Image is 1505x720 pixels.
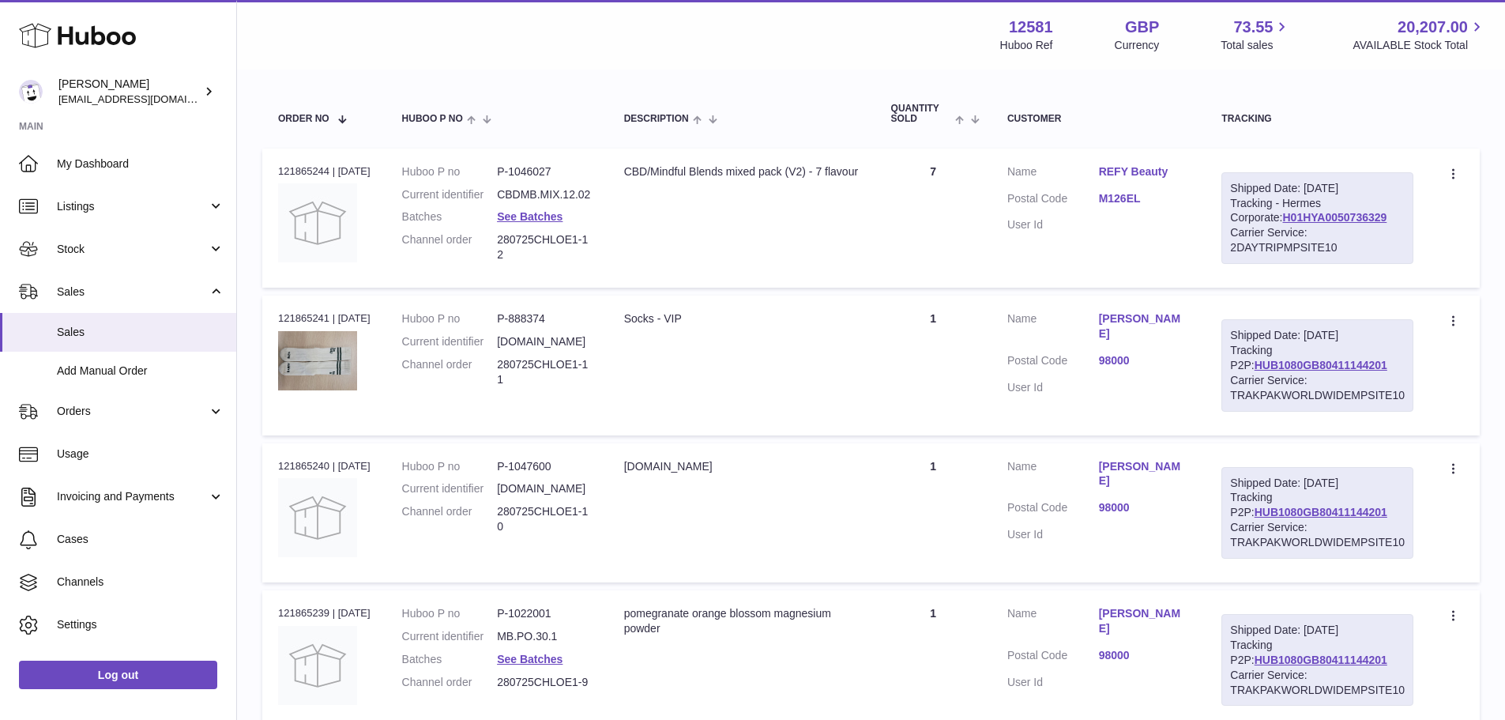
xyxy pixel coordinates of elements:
[278,626,357,705] img: no-photo.jpg
[497,653,562,665] a: See Batches
[19,661,217,689] a: Log out
[1230,225,1405,255] div: Carrier Service: 2DAYTRIPMPSITE10
[57,489,208,504] span: Invoicing and Payments
[497,606,593,621] dd: P-1022001
[624,606,860,636] div: pomegranate orange blossom magnesium powder
[497,629,593,644] dd: MB.PO.30.1
[278,183,357,262] img: no-photo.jpg
[1230,181,1405,196] div: Shipped Date: [DATE]
[1009,17,1053,38] strong: 12581
[497,311,593,326] dd: P-888374
[19,80,43,104] img: rnash@drink-trip.com
[1230,520,1405,550] div: Carrier Service: TRAKPAKWORLDWIDEMPSITE10
[278,331,357,390] img: 1698318763.jpg
[57,364,224,379] span: Add Manual Order
[1283,211,1387,224] a: H01HYA0050736329
[402,504,498,534] dt: Channel order
[1230,476,1405,491] div: Shipped Date: [DATE]
[1099,606,1191,636] a: [PERSON_NAME]
[1230,668,1405,698] div: Carrier Service: TRAKPAKWORLDWIDEMPSITE10
[1255,654,1387,666] a: HUB1080GB80411144201
[1007,191,1099,210] dt: Postal Code
[1255,359,1387,371] a: HUB1080GB80411144201
[1221,114,1413,124] div: Tracking
[1099,648,1191,663] a: 98000
[402,459,498,474] dt: Huboo P no
[624,459,860,474] div: [DOMAIN_NAME]
[624,114,689,124] span: Description
[1007,217,1099,232] dt: User Id
[1233,17,1273,38] span: 73.55
[57,532,224,547] span: Cases
[1099,459,1191,489] a: [PERSON_NAME]
[1099,353,1191,368] a: 98000
[58,77,201,107] div: [PERSON_NAME]
[1230,328,1405,343] div: Shipped Date: [DATE]
[1007,648,1099,667] dt: Postal Code
[57,325,224,340] span: Sales
[402,675,498,690] dt: Channel order
[624,164,860,179] div: CBD/Mindful Blends mixed pack (V2) - 7 flavour
[402,334,498,349] dt: Current identifier
[1007,459,1099,493] dt: Name
[278,459,371,473] div: 121865240 | [DATE]
[624,311,860,326] div: Socks - VIP
[402,629,498,644] dt: Current identifier
[497,504,593,534] dd: 280725CHLOE1-10
[278,478,357,557] img: no-photo.jpg
[278,606,371,620] div: 121865239 | [DATE]
[402,606,498,621] dt: Huboo P no
[402,114,463,124] span: Huboo P no
[497,232,593,262] dd: 280725CHLOE1-12
[1007,380,1099,395] dt: User Id
[402,187,498,202] dt: Current identifier
[57,285,208,300] span: Sales
[1221,38,1291,53] span: Total sales
[57,575,224,590] span: Channels
[1007,114,1190,124] div: Customer
[278,164,371,179] div: 121865244 | [DATE]
[497,459,593,474] dd: P-1047600
[58,92,232,105] span: [EMAIL_ADDRESS][DOMAIN_NAME]
[57,404,208,419] span: Orders
[497,210,562,223] a: See Batches
[57,156,224,172] span: My Dashboard
[1230,373,1405,403] div: Carrier Service: TRAKPAKWORLDWIDEMPSITE10
[402,209,498,224] dt: Batches
[402,311,498,326] dt: Huboo P no
[1125,17,1159,38] strong: GBP
[1007,606,1099,640] dt: Name
[57,242,208,257] span: Stock
[1221,172,1413,264] div: Tracking - Hermes Corporate:
[1007,164,1099,183] dt: Name
[57,617,224,632] span: Settings
[497,164,593,179] dd: P-1046027
[1000,38,1053,53] div: Huboo Ref
[1221,17,1291,53] a: 73.55 Total sales
[402,164,498,179] dt: Huboo P no
[1007,311,1099,345] dt: Name
[402,481,498,496] dt: Current identifier
[402,357,498,387] dt: Channel order
[875,296,991,435] td: 1
[57,447,224,462] span: Usage
[1115,38,1160,53] div: Currency
[1255,506,1387,518] a: HUB1080GB80411144201
[402,232,498,262] dt: Channel order
[1099,311,1191,341] a: [PERSON_NAME]
[57,199,208,214] span: Listings
[278,114,329,124] span: Order No
[1353,17,1486,53] a: 20,207.00 AVAILABLE Stock Total
[1221,319,1413,411] div: Tracking P2P:
[1099,191,1191,206] a: M126EL
[1007,527,1099,542] dt: User Id
[1007,353,1099,372] dt: Postal Code
[1099,500,1191,515] a: 98000
[497,481,593,496] dd: [DOMAIN_NAME]
[278,311,371,326] div: 121865241 | [DATE]
[497,357,593,387] dd: 280725CHLOE1-11
[497,334,593,349] dd: [DOMAIN_NAME]
[1221,467,1413,559] div: Tracking P2P:
[875,443,991,582] td: 1
[1353,38,1486,53] span: AVAILABLE Stock Total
